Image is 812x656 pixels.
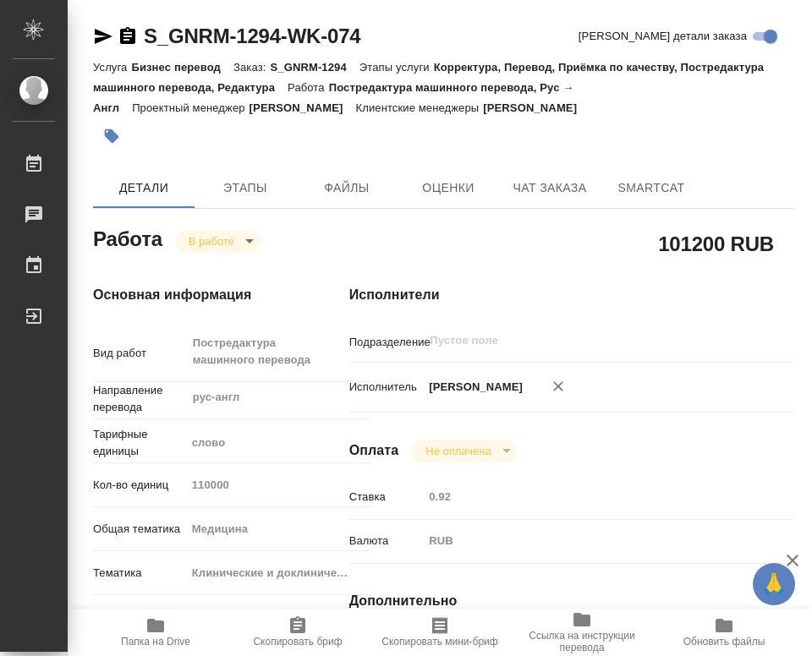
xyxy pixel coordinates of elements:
[118,26,138,46] button: Скопировать ссылку
[521,630,643,653] span: Ссылка на инструкции перевода
[412,440,516,462] div: В работе
[509,178,590,199] span: Чат заказа
[349,334,424,351] p: Подразделение
[658,229,774,258] h2: 101200 RUB
[306,178,387,199] span: Файлы
[93,565,186,582] p: Тематика
[423,527,756,555] div: RUB
[349,591,793,611] h4: Дополнительно
[233,61,270,74] p: Заказ:
[93,477,186,494] p: Кол-во единиц
[131,61,233,74] p: Бизнес перевод
[93,118,130,155] button: Добавить тэг
[420,444,496,458] button: Не оплачена
[753,563,795,605] button: 🙏
[423,484,756,509] input: Пустое поле
[186,515,372,544] div: Медицина
[359,61,434,74] p: Этапы услуги
[121,636,190,648] span: Папка на Drive
[369,609,511,656] button: Скопировать мини-бриф
[270,61,359,74] p: S_GNRM-1294
[93,222,162,253] h2: Работа
[93,426,186,460] p: Тарифные единицы
[144,25,360,47] a: S_GNRM-1294-WK-074
[579,28,747,45] span: [PERSON_NAME] детали заказа
[349,440,399,461] h4: Оплата
[103,178,184,199] span: Детали
[760,566,788,602] span: 🙏
[93,81,573,114] p: Постредактура машинного перевода, Рус → Англ
[408,178,489,199] span: Оценки
[288,81,329,94] p: Работа
[186,429,372,457] div: слово
[93,521,186,538] p: Общая тематика
[683,636,765,648] span: Обновить файлы
[175,230,260,253] div: В работе
[349,379,424,396] p: Исполнитель
[511,609,653,656] button: Ссылка на инструкции перевода
[653,609,795,656] button: Обновить файлы
[540,368,577,405] button: Удалить исполнителя
[186,559,372,588] div: Клинические и доклинические исследования
[349,533,424,549] p: Валюта
[186,473,372,497] input: Пустое поле
[349,285,793,305] h4: Исполнители
[349,489,424,506] p: Ставка
[250,101,356,114] p: [PERSON_NAME]
[253,636,342,648] span: Скопировать бриф
[611,178,692,199] span: SmartCat
[381,636,497,648] span: Скопировать мини-бриф
[93,382,186,416] p: Направление перевода
[483,101,590,114] p: [PERSON_NAME]
[428,331,716,351] input: Пустое поле
[184,234,239,249] button: В работе
[227,609,369,656] button: Скопировать бриф
[132,101,249,114] p: Проектный менеджер
[356,101,484,114] p: Клиентские менеджеры
[423,379,523,396] p: [PERSON_NAME]
[93,345,186,362] p: Вид работ
[93,61,131,74] p: Услуга
[85,609,227,656] button: Папка на Drive
[93,26,113,46] button: Скопировать ссылку для ЯМессенджера
[93,285,282,305] h4: Основная информация
[205,178,286,199] span: Этапы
